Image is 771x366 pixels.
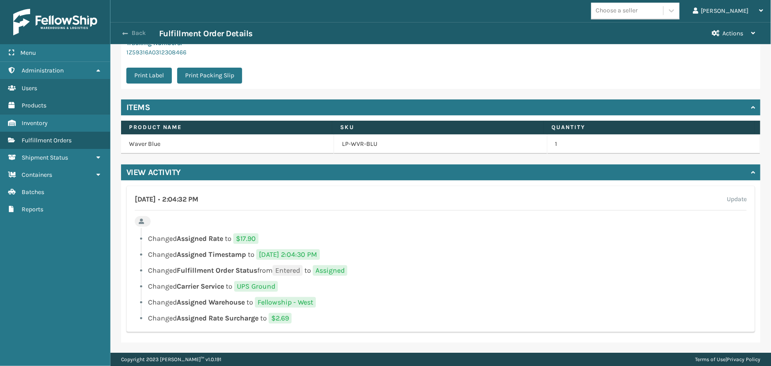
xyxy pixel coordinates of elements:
[177,266,257,274] span: Fulfillment Order Status
[126,102,150,113] h4: Items
[177,68,242,84] button: Print Packing Slip
[695,353,760,366] div: |
[722,30,743,37] span: Actions
[135,297,747,308] li: Changed to
[22,137,72,144] span: Fulfillment Orders
[22,102,46,109] span: Products
[177,234,223,243] span: Assigned Rate
[135,281,747,292] li: Changed to
[121,353,221,366] p: Copyright 2023 [PERSON_NAME]™ v 1.0.191
[22,171,52,179] span: Containers
[135,194,198,205] h4: [DATE] 2:04:32 PM
[121,134,334,154] td: Waver Blue
[129,123,324,131] label: Product Name
[126,49,186,56] a: 1Z59316A0312308466
[273,265,303,276] span: Entered
[704,23,763,44] button: Actions
[126,167,181,178] h4: View Activity
[158,195,160,203] span: •
[118,29,159,37] button: Back
[177,298,245,306] span: Assigned Warehouse
[727,356,760,362] a: Privacy Policy
[159,28,253,39] h3: Fulfillment Order Details
[596,6,638,15] div: Choose a seller
[547,134,760,154] td: 1
[135,233,747,244] li: Changed to
[177,282,224,290] span: Carrier Service
[695,356,725,362] a: Terms of Use
[256,249,320,260] span: [DATE] 2:04:30 PM
[22,84,37,92] span: Users
[177,250,246,259] span: Assigned Timestamp
[22,188,44,196] span: Batches
[177,314,258,322] span: Assigned Rate Surcharge
[552,123,747,131] label: Quantity
[727,194,747,205] label: Update
[234,281,278,292] span: UPS Ground
[22,119,48,127] span: Inventory
[135,313,747,324] li: Changed to
[342,140,377,149] a: LP-WVR-BLU
[22,206,43,213] span: Reports
[313,265,347,276] span: Assigned
[255,297,316,308] span: Fellowship - West
[22,67,64,74] span: Administration
[135,249,747,260] li: Changed to
[233,233,258,244] span: $17.90
[13,9,97,35] img: logo
[135,265,747,276] li: Changed from to
[340,123,535,131] label: SKU
[126,68,172,84] button: Print Label
[269,313,292,324] span: $2.69
[22,154,68,161] span: Shipment Status
[20,49,36,57] span: Menu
